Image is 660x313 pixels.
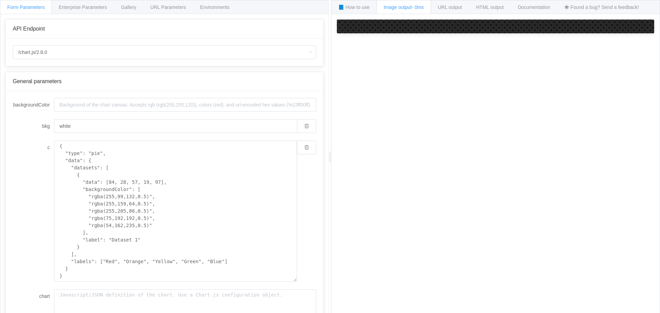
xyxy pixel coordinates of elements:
label: bkg [13,119,54,133]
span: General parameters [13,78,62,84]
span: Environments [200,4,230,10]
span: API Endpoint [13,26,45,32]
span: 📘 How to use [338,4,370,10]
span: Gallery [121,4,136,10]
span: Documentation [518,4,550,10]
span: HTML output [476,4,504,10]
span: URL Parameters [150,4,186,10]
span: Image output [384,4,424,10]
span: - 0ms [412,4,424,10]
span: Enterprise Parameters [59,4,107,10]
label: backgroundColor [13,98,54,112]
span: Form Parameters [7,4,45,10]
label: c [13,141,54,154]
input: Background of the chart canvas. Accepts rgb (rgb(255,255,120)), colors (red), and url-encoded hex... [54,98,316,112]
span: 🕷 Found a bug? Send a feedback! [564,4,639,10]
input: Select [13,45,316,59]
span: URL output [438,4,462,10]
label: chart [13,289,54,303]
input: Background of the chart canvas. Accepts rgb (rgb(255,255,120)), colors (red), and url-encoded hex... [54,119,297,133]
